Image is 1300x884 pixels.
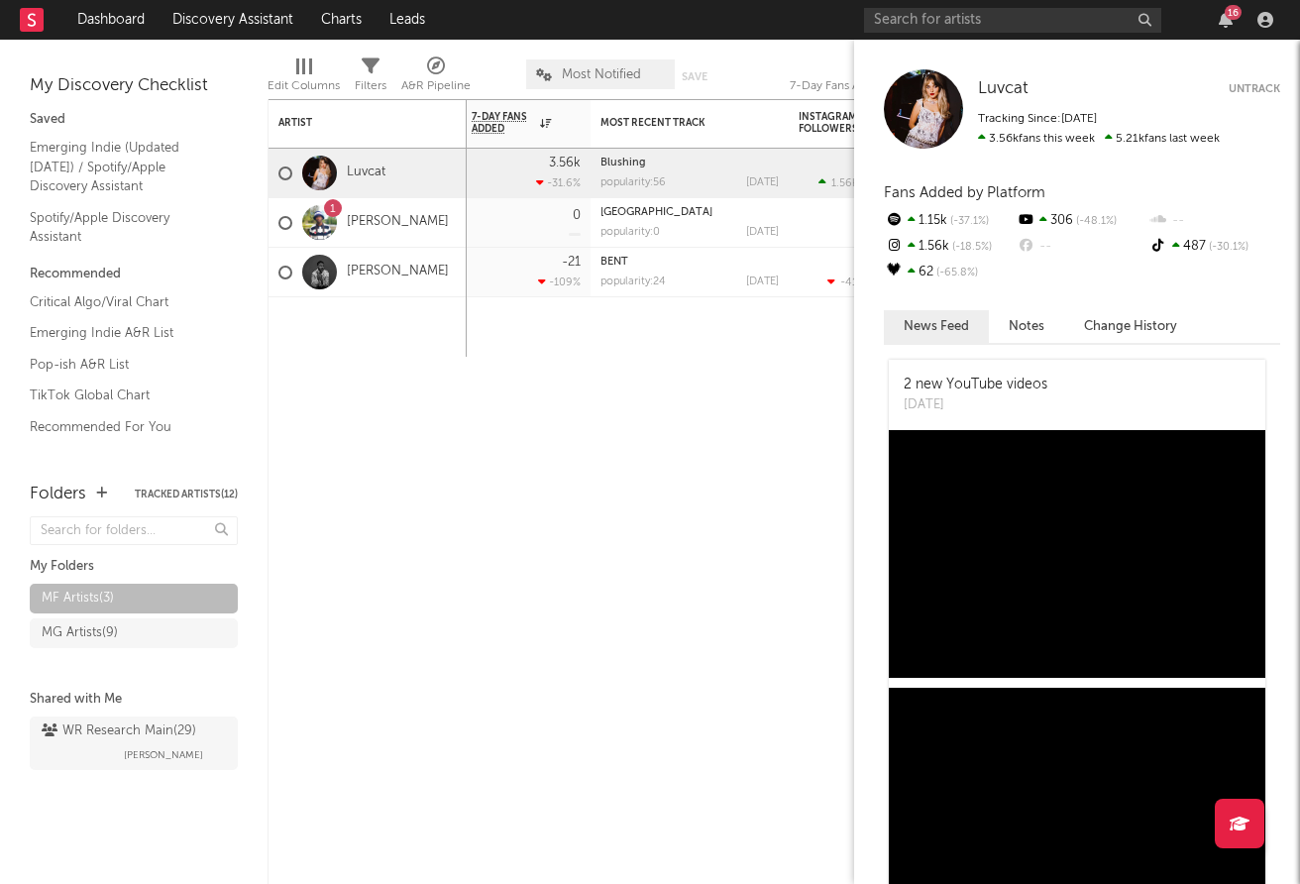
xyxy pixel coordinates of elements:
span: -18.5 % [949,242,992,253]
div: 487 [1148,234,1280,260]
div: 7-Day Fans Added (7-Day Fans Added) [790,74,938,98]
a: Emerging Indie (Updated [DATE]) / Spotify/Apple Discovery Assistant [30,137,218,197]
div: 7-Day Fans Added (7-Day Fans Added) [790,50,938,107]
div: 1.56k [884,234,1016,260]
div: Filters [355,74,386,98]
a: WR Research Main(29)[PERSON_NAME] [30,717,238,770]
input: Search for folders... [30,516,238,545]
div: My Discovery Checklist [30,74,238,98]
a: Spotify/Apple Discovery Assistant [30,207,218,248]
div: [DATE] [746,177,779,188]
div: [DATE] [746,276,779,287]
div: MF Artists ( 3 ) [42,587,114,610]
span: 3.56k fans this week [978,133,1095,145]
div: 16 [1225,5,1242,20]
button: Save [682,71,707,82]
span: 7-Day Fans Added [472,111,535,135]
div: 62 [884,260,1016,285]
div: Edit Columns [268,50,340,107]
button: Untrack [1229,79,1280,99]
button: Change History [1064,310,1197,343]
div: 2 new YouTube videos [904,375,1047,395]
a: BENT [600,257,628,268]
a: TikTok Global Chart [30,385,218,406]
div: A&R Pipeline [401,50,471,107]
button: Tracked Artists(12) [135,490,238,499]
div: Shared with Me [30,688,238,712]
span: -37.1 % [947,216,989,227]
div: A&R Pipeline [401,74,471,98]
div: WR Research Main ( 29 ) [42,719,196,743]
button: Notes [989,310,1064,343]
a: Recommended For You [30,416,218,438]
button: News Feed [884,310,989,343]
div: 3.56k [549,157,581,169]
div: MG Artists ( 9 ) [42,621,118,645]
div: My Folders [30,555,238,579]
div: Saved [30,108,238,132]
div: 306 [1016,208,1147,234]
a: [GEOGRAPHIC_DATA] [600,207,712,218]
a: Emerging Indie A&R List [30,322,218,344]
div: Filters [355,50,386,107]
div: -- [1016,234,1147,260]
div: [DATE] [904,395,1047,415]
a: Blushing [600,158,646,168]
div: 0 [573,209,581,222]
span: -41 [840,277,857,288]
span: Luvcat [978,80,1029,97]
div: ( ) [818,176,898,189]
div: -109 % [538,276,581,288]
span: Tracking Since: [DATE] [978,113,1097,125]
a: Critical Algo/Viral Chart [30,291,218,313]
span: Most Notified [562,68,641,81]
a: Luvcat [347,165,385,181]
div: BENT [600,257,779,268]
span: [PERSON_NAME] [124,743,203,767]
div: [DATE] [746,227,779,238]
a: Luvcat [978,79,1029,99]
div: 1.15k [884,208,1016,234]
div: -21 [562,256,581,269]
div: London [600,207,779,218]
div: -31.6 % [536,176,581,189]
div: Blushing [600,158,779,168]
span: Fans Added by Platform [884,185,1045,200]
div: Artist [278,117,427,129]
a: MF Artists(3) [30,584,238,613]
div: Instagram Followers [799,111,868,135]
a: MG Artists(9) [30,618,238,648]
span: 5.21k fans last week [978,133,1220,145]
a: [PERSON_NAME] [347,214,449,231]
span: -65.8 % [933,268,978,278]
span: 1.56k [831,178,858,189]
button: 16 [1219,12,1233,28]
div: Edit Columns [268,74,340,98]
div: -- [1148,208,1280,234]
div: popularity: 0 [600,227,660,238]
a: Pop-ish A&R List [30,354,218,376]
div: Recommended [30,263,238,286]
div: ( ) [827,276,898,288]
a: [PERSON_NAME] [347,264,449,280]
div: popularity: 56 [600,177,666,188]
span: -30.1 % [1206,242,1248,253]
input: Search for artists [864,8,1161,33]
div: popularity: 24 [600,276,666,287]
div: Folders [30,483,86,506]
div: Most Recent Track [600,117,749,129]
span: -48.1 % [1073,216,1117,227]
